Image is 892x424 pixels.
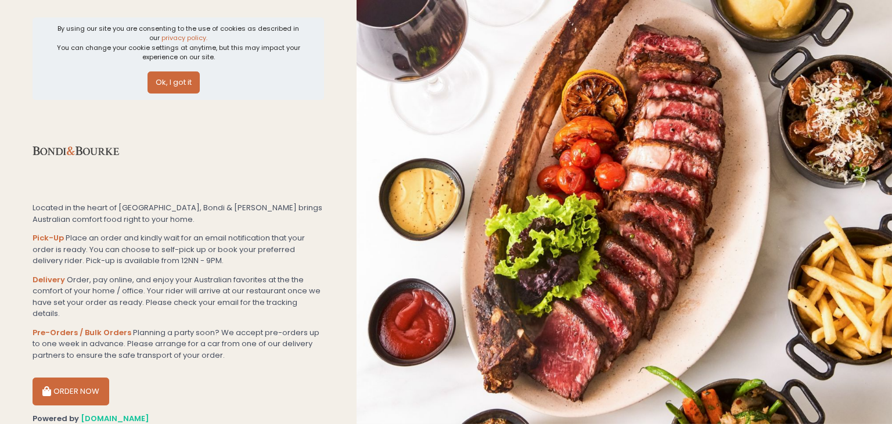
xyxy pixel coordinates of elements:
b: Pre-Orders / Bulk Orders [33,327,131,338]
div: Order, pay online, and enjoy your Australian favorites at the the comfort of your home / office. ... [33,274,324,319]
div: Place an order and kindly wait for an email notification that your order is ready. You can choose... [33,232,324,267]
a: [DOMAIN_NAME] [81,413,149,424]
img: Bondi & Bourke - Makati [33,107,120,195]
a: privacy policy. [161,33,207,42]
b: Delivery [33,274,65,285]
button: Ok, I got it [148,71,200,94]
button: ORDER NOW [33,378,109,405]
div: By using our site you are consenting to the use of cookies as described in our You can change you... [52,24,305,62]
div: Located in the heart of [GEOGRAPHIC_DATA], Bondi & [PERSON_NAME] brings Australian comfort food r... [33,202,324,225]
b: Pick-Up [33,232,64,243]
div: Planning a party soon? We accept pre-orders up to one week in advance. Please arrange for a car f... [33,327,324,361]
